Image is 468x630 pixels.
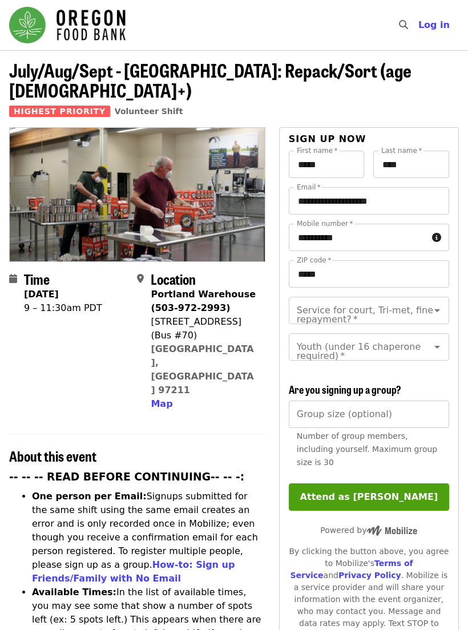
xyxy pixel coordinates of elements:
a: Privacy Policy [338,571,401,580]
i: calendar icon [9,273,17,284]
input: First name [289,151,365,178]
input: Mobile number [289,224,427,251]
a: [GEOGRAPHIC_DATA], [GEOGRAPHIC_DATA] 97211 [151,344,253,395]
img: Powered by Mobilize [366,526,417,536]
button: Attend as [PERSON_NAME] [289,483,449,511]
label: Mobile number [297,220,353,227]
span: Map [151,398,172,409]
strong: One person per Email: [32,491,147,502]
span: Powered by [320,526,417,535]
input: Email [289,187,449,215]
input: Search [415,11,424,39]
i: map-marker-alt icon [137,273,144,284]
span: Highest Priority [9,106,110,117]
a: Volunteer Shift [115,107,183,116]
span: About this event [9,446,96,466]
input: Last name [373,151,449,178]
img: Oregon Food Bank - Home [9,7,126,43]
span: Location [151,269,196,289]
div: 9 – 11:30am PDT [24,301,102,315]
a: Terms of Service [290,559,413,580]
div: (Bus #70) [151,329,256,342]
button: Map [151,397,172,411]
button: Open [429,339,445,355]
strong: -- -- -- READ BEFORE CONTINUING-- -- -: [9,471,244,483]
strong: [DATE] [24,289,59,300]
a: How-to: Sign up Friends/Family with No Email [32,559,235,584]
li: Signups submitted for the same shift using the same email creates an error and is only recorded o... [32,490,265,585]
span: Time [24,269,50,289]
button: Open [429,302,445,318]
span: July/Aug/Sept - [GEOGRAPHIC_DATA]: Repack/Sort (age [DEMOGRAPHIC_DATA]+) [9,56,411,103]
i: search icon [399,19,408,30]
label: First name [297,147,338,154]
label: ZIP code [297,257,331,264]
span: Sign up now [289,134,366,144]
strong: Available Times: [32,587,116,597]
label: Last name [381,147,422,154]
div: [STREET_ADDRESS] [151,315,256,329]
img: July/Aug/Sept - Portland: Repack/Sort (age 16+) organized by Oregon Food Bank [10,128,265,261]
i: circle-info icon [432,232,441,243]
input: [object Object] [289,401,449,428]
label: Email [297,184,321,191]
span: Number of group members, including yourself. Maximum group size is 30 [297,431,437,467]
strong: Portland Warehouse (503-972-2993) [151,289,256,313]
input: ZIP code [289,260,449,288]
button: Log in [409,14,459,37]
span: Are you signing up a group? [289,382,401,397]
span: Log in [418,19,450,30]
